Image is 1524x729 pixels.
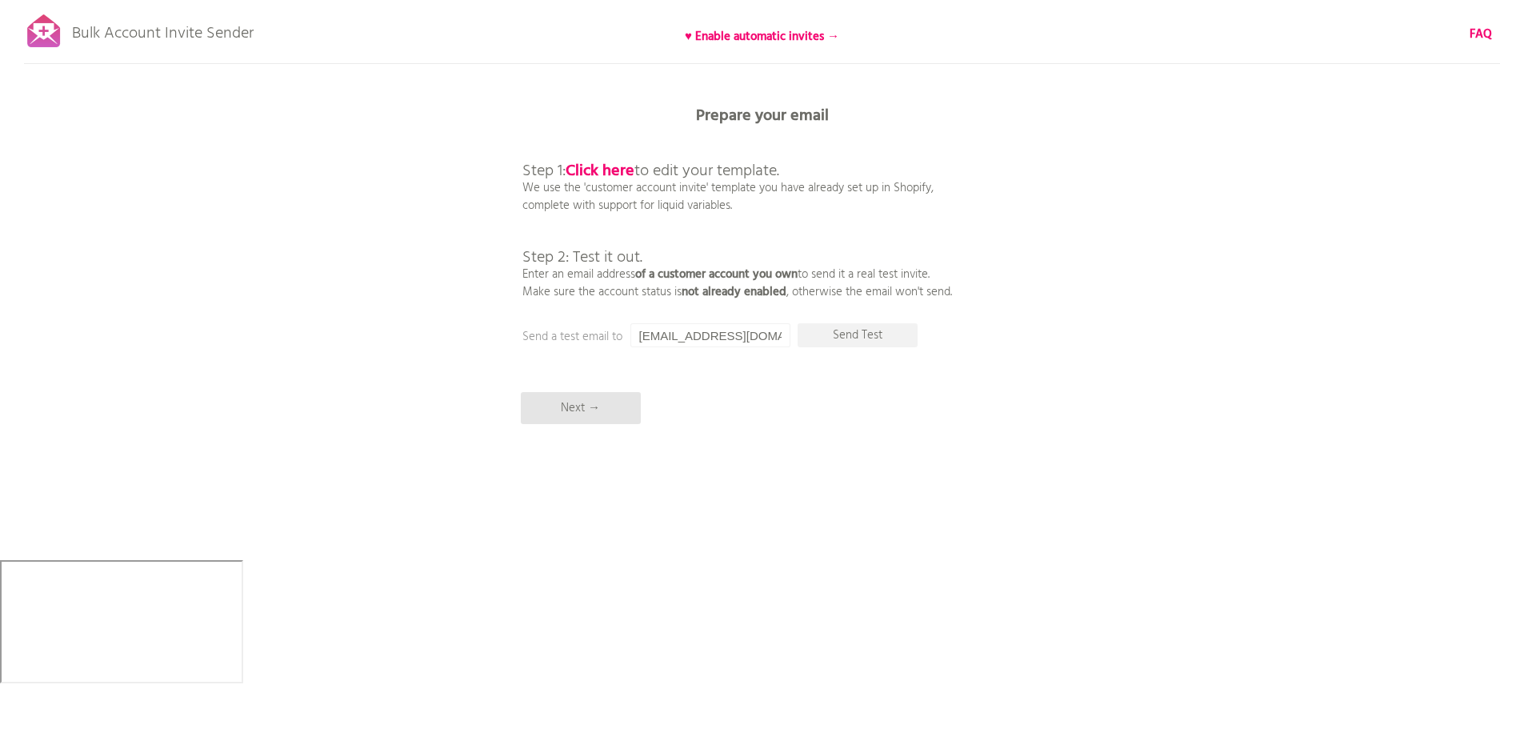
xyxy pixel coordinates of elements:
span: Step 1: to edit your template. [522,158,779,184]
b: FAQ [1470,25,1492,44]
b: ♥ Enable automatic invites → [685,27,839,46]
a: FAQ [1470,26,1492,43]
p: Send a test email to [522,328,842,346]
a: Click here [566,158,634,184]
p: Next → [521,392,641,424]
p: We use the 'customer account invite' template you have already set up in Shopify, complete with s... [522,128,952,301]
b: of a customer account you own [635,265,798,284]
span: Step 2: Test it out. [522,245,642,270]
b: Prepare your email [696,103,829,129]
p: Send Test [798,323,918,347]
p: Bulk Account Invite Sender [72,10,254,50]
b: not already enabled [682,282,786,302]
